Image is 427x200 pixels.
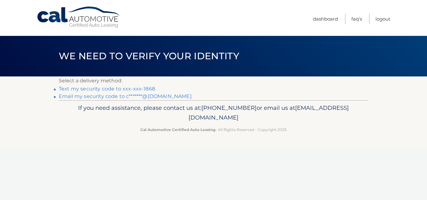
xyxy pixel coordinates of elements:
span: We need to verify your identity [59,50,239,62]
strong: Cal Automotive Certified Auto Leasing [140,127,215,132]
a: Email my security code to c*******@[DOMAIN_NAME] [59,93,192,99]
p: If you need assistance, please contact us at: or email us at [63,103,364,123]
a: Cal Automotive [37,6,121,28]
a: Text my security code to xxx-xxx-1868 [59,86,155,92]
span: [PHONE_NUMBER] [201,104,257,111]
p: - All Rights Reserved - Copyright 2025 [63,126,364,133]
a: FAQ's [351,14,362,24]
p: Select a delivery method: [59,76,368,85]
a: Logout [375,14,390,24]
a: Dashboard [313,14,338,24]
